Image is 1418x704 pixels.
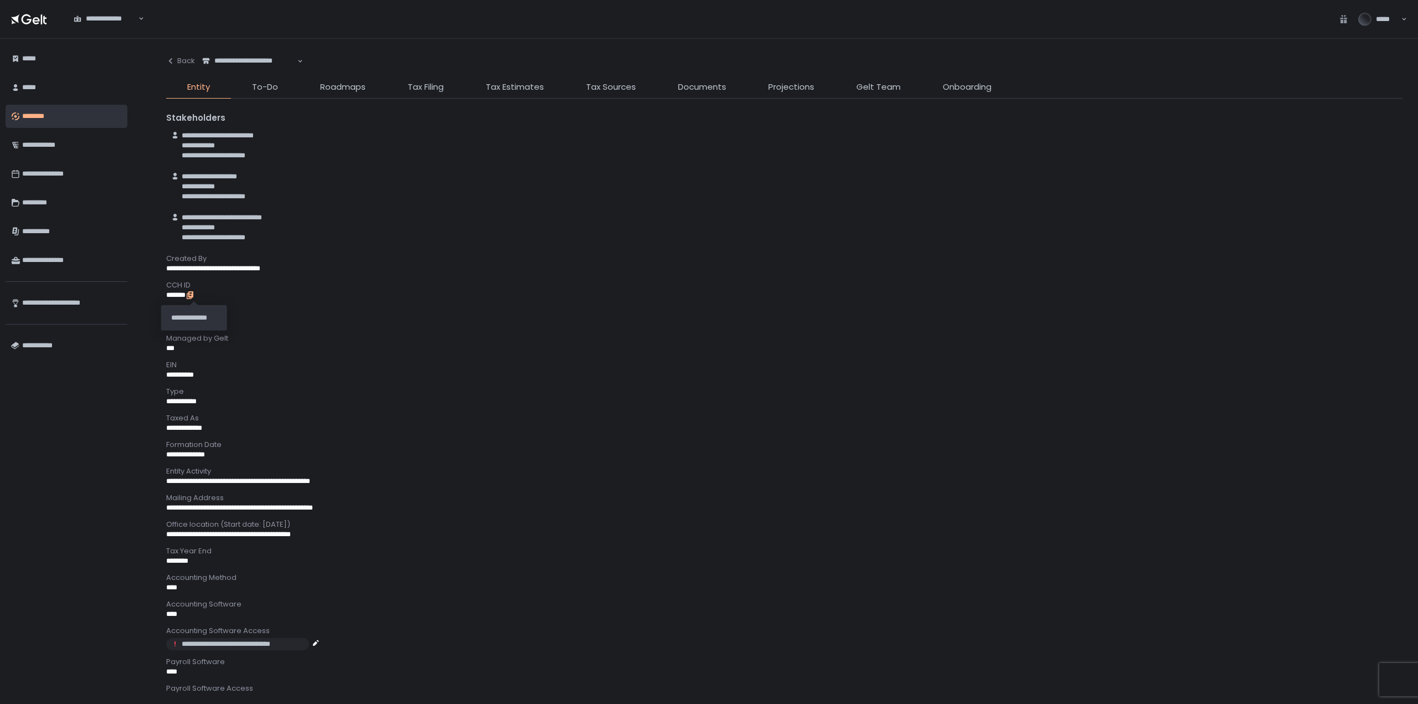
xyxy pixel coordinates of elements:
div: Back [166,56,195,66]
div: Managed by Gelt [166,333,1402,343]
div: Type [166,387,1402,397]
div: Payroll Software [166,657,1402,667]
input: Search for option [74,24,137,35]
div: Mailing Address [166,493,1402,503]
div: Search for option [66,8,144,30]
span: Documents [678,81,726,94]
button: Back [166,50,195,72]
div: Accounting Method [166,573,1402,583]
span: Onboarding [943,81,991,94]
span: Tax Filing [408,81,444,94]
span: Gelt Team [856,81,901,94]
div: Payroll Software Access [166,684,1402,693]
div: Office location (Start date: [DATE]) [166,520,1402,530]
span: To-Do [252,81,278,94]
div: Stakeholders [166,112,1402,125]
span: Tax Sources [586,81,636,94]
div: Tax Year End [166,546,1402,556]
span: Entity [187,81,210,94]
div: Accounting Software Access [166,626,1402,636]
span: Roadmaps [320,81,366,94]
div: Created By [166,254,1402,264]
div: Formation Date [166,440,1402,450]
div: CCH ID [166,280,1402,290]
span: Projections [768,81,814,94]
div: Accounting Software [166,599,1402,609]
span: Tax Estimates [486,81,544,94]
input: Search for option [202,66,296,77]
div: Legal Name [166,307,1402,317]
div: Entity Activity [166,466,1402,476]
div: EIN [166,360,1402,370]
div: Search for option [195,50,303,73]
div: Taxed As [166,413,1402,423]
